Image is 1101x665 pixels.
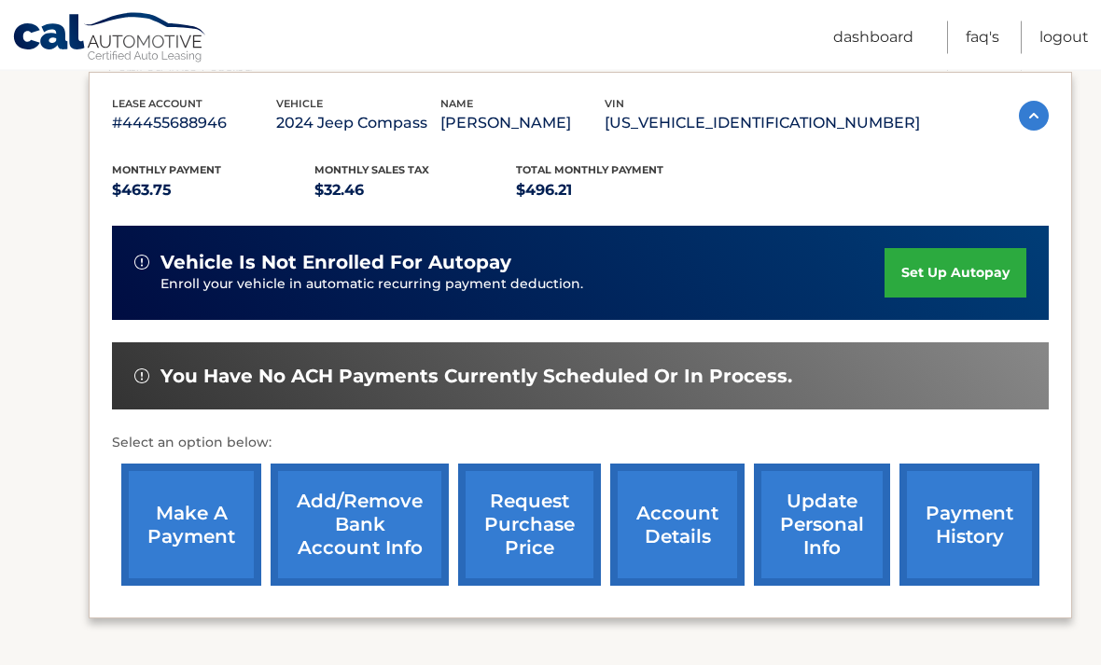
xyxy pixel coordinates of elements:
[440,111,605,137] p: [PERSON_NAME]
[899,464,1039,587] a: payment history
[610,464,745,587] a: account details
[112,98,202,111] span: lease account
[160,275,885,296] p: Enroll your vehicle in automatic recurring payment deduction.
[458,464,601,587] a: request purchase price
[314,164,429,177] span: Monthly sales Tax
[516,178,718,204] p: $496.21
[121,464,261,587] a: make a payment
[160,252,511,275] span: vehicle is not enrolled for autopay
[1039,21,1089,54] a: Logout
[112,433,1049,455] p: Select an option below:
[160,366,792,389] span: You have no ACH payments currently scheduled or in process.
[440,98,473,111] span: name
[271,464,449,587] a: Add/Remove bank account info
[314,178,517,204] p: $32.46
[885,249,1026,298] a: set up autopay
[1019,102,1049,132] img: accordion-active.svg
[833,21,913,54] a: Dashboard
[605,111,920,137] p: [US_VEHICLE_IDENTIFICATION_NUMBER]
[516,164,663,177] span: Total Monthly Payment
[112,111,276,137] p: #44455688946
[276,98,323,111] span: vehicle
[754,464,890,587] a: update personal info
[134,369,149,384] img: alert-white.svg
[966,21,999,54] a: FAQ's
[134,256,149,270] img: alert-white.svg
[605,98,624,111] span: vin
[12,12,208,66] a: Cal Automotive
[112,178,314,204] p: $463.75
[112,164,221,177] span: Monthly Payment
[276,111,440,137] p: 2024 Jeep Compass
